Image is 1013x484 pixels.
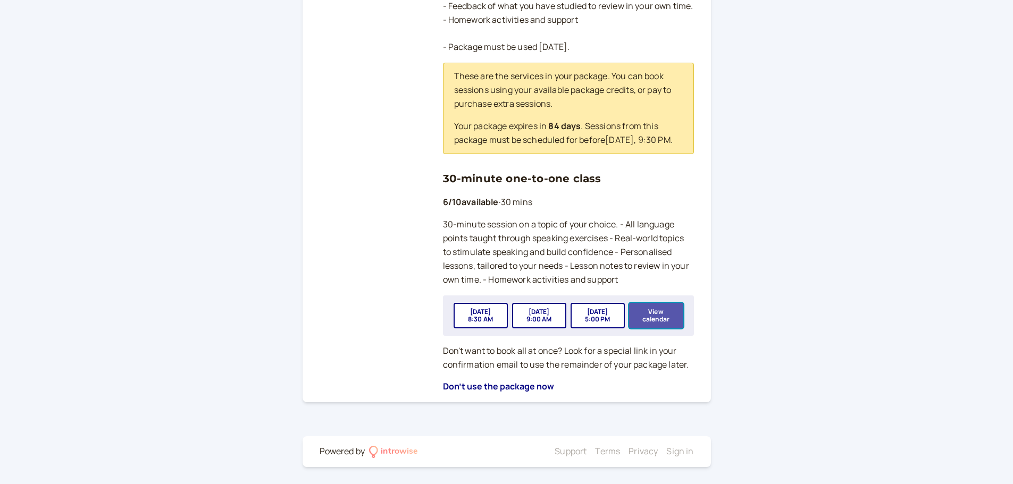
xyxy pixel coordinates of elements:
[454,120,683,147] p: Your package expires in . Sessions from this package must be scheduled for before [DATE] , 9:30 PM .
[666,445,693,457] a: Sign in
[454,303,508,328] button: [DATE]8:30 AM
[571,303,625,328] button: [DATE]5:00 PM
[512,303,566,328] button: [DATE]9:00 AM
[629,303,683,328] button: View calendar
[555,445,587,457] a: Support
[320,445,365,458] div: Powered by
[595,445,620,457] a: Terms
[443,196,694,209] p: 30 mins
[454,70,683,111] p: These are the services in your package. You can book sessions using your available package credit...
[629,445,658,457] a: Privacy
[443,218,694,287] p: 30-minute session on a topic of your choice. - All language points taught through speaking exerci...
[548,120,581,132] b: 84 days
[443,196,499,208] b: 6 / 10 available
[369,445,418,458] a: introwise
[443,170,694,187] h3: 30-minute one-to-one class
[499,196,501,208] span: ·
[381,445,418,458] div: introwise
[443,381,554,391] button: Don't use the package now
[443,344,694,372] p: Don't want to book all at once? Look for a special link in your confirmation email to use the rem...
